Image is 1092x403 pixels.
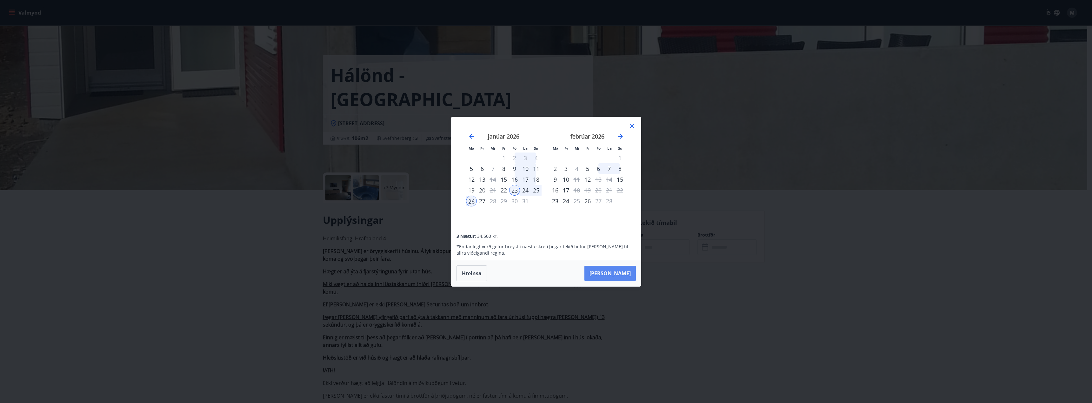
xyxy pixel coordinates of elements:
td: Choose föstudagur, 13. febrúar 2026 as your check-in date. It’s available. [593,174,604,185]
td: Not available. laugardagur, 21. febrúar 2026 [604,185,615,196]
td: Choose mánudagur, 5. janúar 2026 as your check-in date. It’s available. [466,163,477,174]
td: Choose mánudagur, 19. janúar 2026 as your check-in date. It’s available. [466,185,477,196]
small: Mi [490,146,495,151]
td: Choose föstudagur, 2. janúar 2026 as your check-in date. It’s available. [509,153,520,163]
strong: janúar 2026 [488,133,519,140]
div: 6 [477,163,488,174]
div: 18 [531,174,542,185]
div: Aðeins innritun í boði [498,163,509,174]
td: Choose mánudagur, 9. febrúar 2026 as your check-in date. It’s available. [550,174,561,185]
small: Má [553,146,558,151]
td: Choose þriðjudagur, 3. febrúar 2026 as your check-in date. It’s available. [561,163,571,174]
small: Þr [564,146,568,151]
div: Aðeins útritun í boði [571,174,582,185]
td: Not available. laugardagur, 31. janúar 2026 [520,196,531,206]
div: 19 [466,185,477,196]
p: * Endanlegt verð getur breyst í næsta skrefi þegar tekið hefur [PERSON_NAME] til allra viðeigandi... [456,244,636,256]
div: 27 [477,196,488,206]
div: 10 [520,163,531,174]
td: Choose þriðjudagur, 27. janúar 2026 as your check-in date. It’s available. [477,196,488,206]
div: 3 [561,163,571,174]
td: Choose fimmtudagur, 12. febrúar 2026 as your check-in date. It’s available. [582,174,593,185]
div: Aðeins útritun í boði [593,196,604,206]
td: Not available. laugardagur, 28. febrúar 2026 [604,196,615,206]
td: Selected as end date. mánudagur, 26. janúar 2026 [466,196,477,206]
td: Selected. laugardagur, 24. janúar 2026 [520,185,531,196]
div: 23 [509,185,520,196]
div: 13 [477,174,488,185]
td: Choose mánudagur, 23. febrúar 2026 as your check-in date. It’s available. [550,196,561,206]
td: Choose sunnudagur, 8. febrúar 2026 as your check-in date. It’s available. [615,163,625,174]
td: Choose sunnudagur, 15. febrúar 2026 as your check-in date. It’s available. [615,174,625,185]
div: Aðeins útritun í boði [571,196,582,206]
td: Not available. sunnudagur, 22. febrúar 2026 [615,185,625,196]
div: 17 [561,185,571,196]
td: Choose þriðjudagur, 6. janúar 2026 as your check-in date. It’s available. [477,163,488,174]
div: Aðeins útritun í boði [488,163,498,174]
td: Choose fimmtudagur, 26. febrúar 2026 as your check-in date. It’s available. [582,196,593,206]
td: Choose miðvikudagur, 11. febrúar 2026 as your check-in date. It’s available. [571,174,582,185]
td: Choose miðvikudagur, 18. febrúar 2026 as your check-in date. It’s available. [571,185,582,196]
td: Choose laugardagur, 7. febrúar 2026 as your check-in date. It’s available. [604,163,615,174]
div: 10 [561,174,571,185]
td: Choose fimmtudagur, 22. janúar 2026 as your check-in date. It’s available. [498,185,509,196]
small: Fi [502,146,505,151]
div: 8 [615,163,625,174]
td: Not available. fimmtudagur, 29. janúar 2026 [498,196,509,206]
div: 24 [561,196,571,206]
div: 11 [531,163,542,174]
span: 34.500 kr. [477,233,498,239]
td: Choose föstudagur, 9. janúar 2026 as your check-in date. It’s available. [509,163,520,174]
div: Aðeins innritun í boði [498,185,509,196]
div: 9 [550,174,561,185]
small: Fö [596,146,601,151]
small: La [523,146,528,151]
div: Aðeins innritun í boði [550,196,561,206]
td: Choose miðvikudagur, 28. janúar 2026 as your check-in date. It’s available. [488,196,498,206]
td: Not available. föstudagur, 30. janúar 2026 [509,196,520,206]
div: Move forward to switch to the next month. [616,133,624,140]
small: Fö [512,146,516,151]
td: Choose miðvikudagur, 14. janúar 2026 as your check-in date. It’s available. [488,174,498,185]
td: Choose þriðjudagur, 24. febrúar 2026 as your check-in date. It’s available. [561,196,571,206]
div: 9 [509,163,520,174]
td: Choose miðvikudagur, 25. febrúar 2026 as your check-in date. It’s available. [571,196,582,206]
td: Choose fimmtudagur, 5. febrúar 2026 as your check-in date. It’s available. [582,163,593,174]
div: Aðeins útritun í boði [488,174,498,185]
td: Choose mánudagur, 2. febrúar 2026 as your check-in date. It’s available. [550,163,561,174]
div: 16 [550,185,561,196]
td: Choose sunnudagur, 11. janúar 2026 as your check-in date. It’s available. [531,163,542,174]
small: Su [534,146,538,151]
td: Choose miðvikudagur, 4. febrúar 2026 as your check-in date. It’s available. [571,163,582,174]
div: 5 [466,163,477,174]
small: La [607,146,612,151]
div: 20 [477,185,488,196]
button: [PERSON_NAME] [584,266,636,281]
td: Choose miðvikudagur, 7. janúar 2026 as your check-in date. It’s available. [488,163,498,174]
td: Choose föstudagur, 27. febrúar 2026 as your check-in date. It’s available. [593,196,604,206]
div: Aðeins útritun í boði [571,185,582,196]
td: Choose mánudagur, 12. janúar 2026 as your check-in date. It’s available. [466,174,477,185]
td: Choose fimmtudagur, 8. janúar 2026 as your check-in date. It’s available. [498,163,509,174]
span: 3 Nætur: [456,233,476,239]
td: Choose sunnudagur, 4. janúar 2026 as your check-in date. It’s available. [531,153,542,163]
td: Choose mánudagur, 16. febrúar 2026 as your check-in date. It’s available. [550,185,561,196]
small: Mi [575,146,579,151]
div: 16 [509,174,520,185]
td: Not available. sunnudagur, 1. febrúar 2026 [615,153,625,163]
td: Choose miðvikudagur, 21. janúar 2026 as your check-in date. It’s available. [488,185,498,196]
div: Aðeins útritun í boði [593,174,604,185]
td: Choose laugardagur, 3. janúar 2026 as your check-in date. It’s available. [520,153,531,163]
td: Choose fimmtudagur, 15. janúar 2026 as your check-in date. It’s available. [498,174,509,185]
div: 12 [466,174,477,185]
td: Choose fimmtudagur, 1. janúar 2026 as your check-in date. It’s available. [498,153,509,163]
td: Selected as start date. föstudagur, 23. janúar 2026 [509,185,520,196]
td: Choose þriðjudagur, 17. febrúar 2026 as your check-in date. It’s available. [561,185,571,196]
div: Aðeins innritun í boði [582,163,593,174]
td: Choose föstudagur, 16. janúar 2026 as your check-in date. It’s available. [509,174,520,185]
button: Hreinsa [456,265,487,281]
div: 25 [531,185,542,196]
small: Su [618,146,623,151]
td: Choose laugardagur, 17. janúar 2026 as your check-in date. It’s available. [520,174,531,185]
div: Aðeins útritun í boði [488,196,498,206]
